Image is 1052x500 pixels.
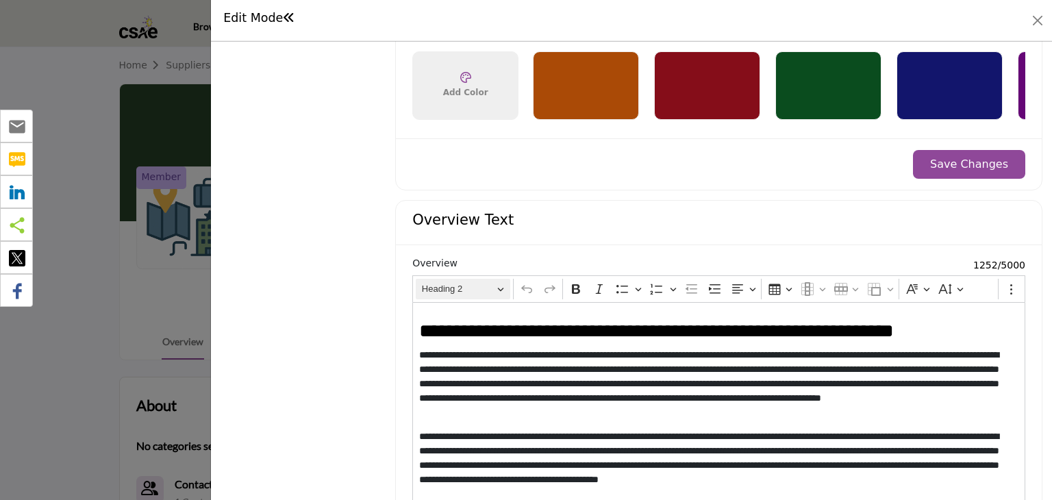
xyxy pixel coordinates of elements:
h1: Edit Mode [223,11,295,25]
button: Heading [416,279,510,300]
div: Editor toolbar [412,275,1025,302]
label: Overview [412,256,458,271]
span: Heading 2 [422,281,493,297]
span: Add Color [443,86,488,99]
button: Close [1028,11,1047,30]
span: 1252 [973,260,998,271]
button: Save Changes [913,150,1025,179]
h4: Overview Text [412,212,514,229]
span: /5000 [998,260,1025,271]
